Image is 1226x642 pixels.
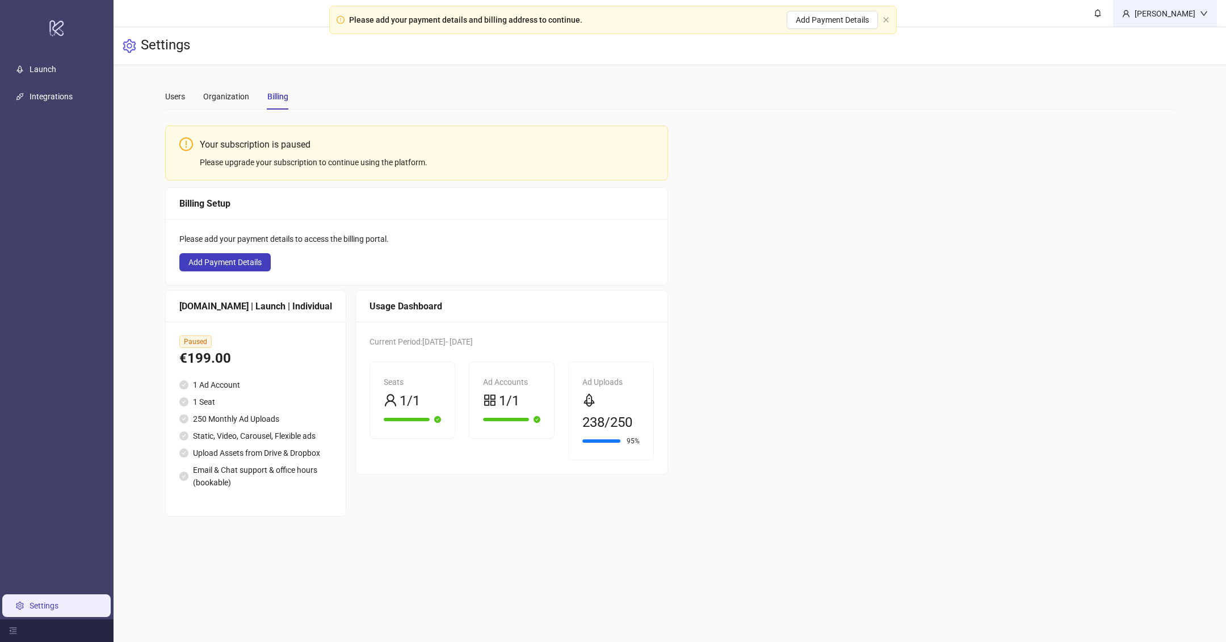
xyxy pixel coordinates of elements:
[179,448,188,458] span: check-circle
[179,414,188,423] span: check-circle
[370,337,473,346] span: Current Period: [DATE] - [DATE]
[627,438,640,444] span: 95%
[1094,9,1102,17] span: bell
[1122,10,1130,18] span: user
[1200,10,1208,18] span: down
[370,299,654,313] div: Usage Dashboard
[200,156,654,169] div: Please upgrade your subscription to continue using the platform.
[165,90,185,103] div: Users
[141,36,190,56] h3: Settings
[200,137,654,152] div: Your subscription is paused
[534,416,540,423] span: check-circle
[796,15,869,24] span: Add Payment Details
[179,233,654,245] div: Please add your payment details to access the billing portal.
[30,601,58,610] a: Settings
[400,391,420,412] span: 1/1
[179,472,188,481] span: check-circle
[179,430,332,442] li: Static, Video, Carousel, Flexible ads
[337,16,345,24] span: exclamation-circle
[203,90,249,103] div: Organization
[179,431,188,440] span: check-circle
[179,464,332,489] li: Email & Chat support & office hours (bookable)
[582,376,640,388] div: Ad Uploads
[179,379,332,391] li: 1 Ad Account
[883,16,889,23] span: close
[179,413,332,425] li: 250 Monthly Ad Uploads
[179,380,188,389] span: check-circle
[483,393,497,407] span: appstore
[1130,7,1200,20] div: [PERSON_NAME]
[883,16,889,24] button: close
[267,90,288,103] div: Billing
[179,335,212,348] span: Paused
[30,65,56,74] a: Launch
[9,627,17,635] span: menu-fold
[384,376,441,388] div: Seats
[179,348,332,370] div: €199.00
[179,196,654,211] div: Billing Setup
[384,393,397,407] span: user
[179,447,332,459] li: Upload Assets from Drive & Dropbox
[787,11,878,29] button: Add Payment Details
[582,393,596,407] span: rocket
[30,92,73,101] a: Integrations
[349,14,582,26] div: Please add your payment details and billing address to continue.
[582,412,632,434] span: 238/250
[179,253,271,271] button: Add Payment Details
[179,299,332,313] div: [DOMAIN_NAME] | Launch | Individual
[434,416,441,423] span: check-circle
[483,376,540,388] div: Ad Accounts
[179,137,193,151] span: exclamation-circle
[179,397,188,406] span: check-circle
[499,391,519,412] span: 1/1
[188,258,262,267] span: Add Payment Details
[179,396,332,408] li: 1 Seat
[123,39,136,53] span: setting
